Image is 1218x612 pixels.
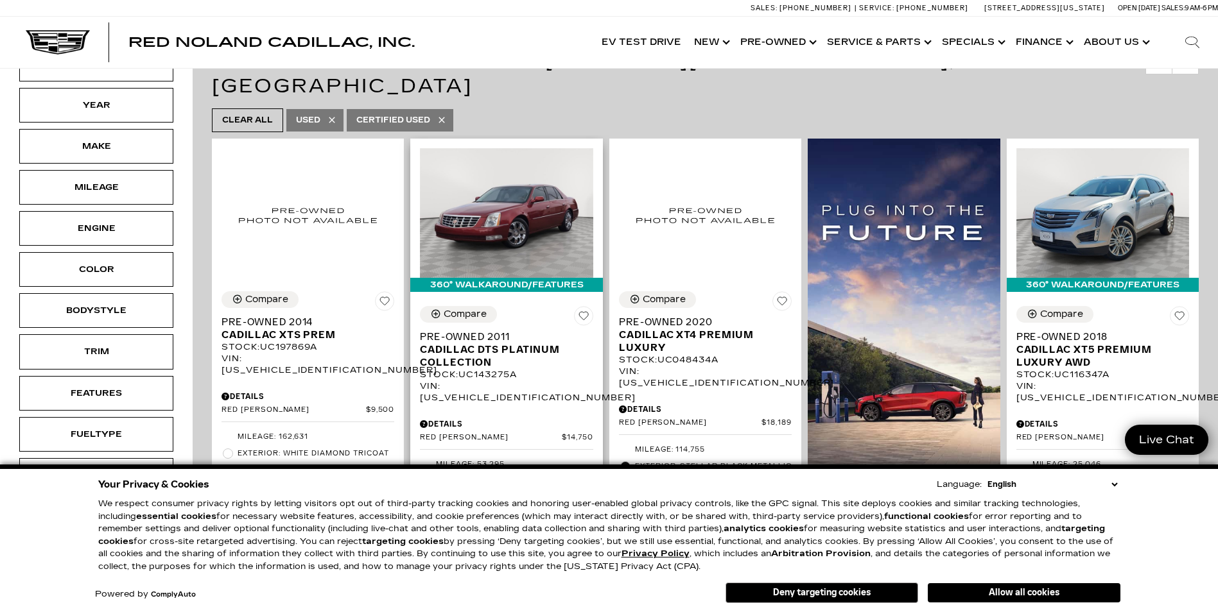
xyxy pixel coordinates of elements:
span: Service: [859,4,894,12]
div: Mileage [64,180,128,194]
span: Pre-Owned 2018 [1016,330,1179,343]
a: Pre-Owned 2020Cadillac XT4 Premium Luxury [619,316,792,354]
a: Sales: [PHONE_NUMBER] [751,4,855,12]
div: Year [64,98,128,112]
strong: targeting cookies [362,536,444,547]
span: Red [PERSON_NAME] [619,418,762,428]
div: Pricing Details - Pre-Owned 2014 Cadillac XTS PREM [222,391,394,402]
a: Pre-Owned [734,17,821,68]
select: Language Select [984,478,1120,491]
div: Pricing Details - Pre-Owned 2020 Cadillac XT4 Premium Luxury [619,404,792,415]
div: Stock : UC143275A [420,369,593,380]
a: Pre-Owned 2011Cadillac DTS Platinum Collection [420,330,593,369]
div: VIN: [US_VEHICLE_IDENTIFICATION_NUMBER] [420,380,593,404]
li: Mileage: 114,755 [619,441,792,458]
span: Live Chat [1133,432,1201,447]
span: 9 AM-6 PM [1185,4,1218,12]
strong: essential cookies [136,511,216,522]
a: Service: [PHONE_NUMBER] [855,4,971,12]
li: Mileage: 162,631 [222,429,394,445]
button: Save Vehicle [574,306,593,330]
a: [STREET_ADDRESS][US_STATE] [984,4,1105,12]
button: Compare Vehicle [420,306,497,323]
span: Pre-Owned 2014 [222,316,385,328]
div: VIN: [US_VEHICLE_IDENTIFICATION_NUMBER] [619,366,792,389]
span: Used [296,112,320,128]
a: New [688,17,734,68]
span: Sales: [751,4,778,12]
a: Red [PERSON_NAME] $9,500 [222,405,394,415]
span: Sales: [1161,4,1185,12]
img: Cadillac Dark Logo with Cadillac White Text [26,30,90,55]
a: Pre-Owned 2014Cadillac XTS PREM [222,316,394,341]
span: Cadillac XTS PREM [222,328,385,341]
button: Save Vehicle [375,291,394,316]
span: $9,500 [366,405,395,415]
span: Cadillac DTS Platinum Collection [420,343,583,369]
button: Save Vehicle [772,291,792,316]
div: TransmissionTransmission [19,458,173,493]
span: $18,189 [761,418,792,428]
div: Engine [64,221,128,235]
div: Stock : UC048434A [619,354,792,366]
strong: functional cookies [884,511,969,522]
a: Red Noland Cadillac, Inc. [128,36,415,49]
button: Compare Vehicle [619,291,696,308]
div: 360° WalkAround/Features [1007,278,1199,292]
div: 360° WalkAround/Features [410,278,602,292]
div: BodystyleBodystyle [19,293,173,328]
a: Finance [1009,17,1077,68]
strong: analytics cookies [724,523,804,534]
button: Save Vehicle [1170,306,1189,330]
button: Compare Vehicle [222,291,299,308]
div: Language: [937,480,982,489]
a: Specials [935,17,1009,68]
span: Open [DATE] [1118,4,1160,12]
div: TrimTrim [19,334,173,369]
a: Red [PERSON_NAME] $14,750 [420,433,593,443]
div: VIN: [US_VEHICLE_IDENTIFICATION_NUMBER] [1016,380,1189,404]
a: Service & Parts [821,17,935,68]
span: [PHONE_NUMBER] [779,4,851,12]
div: Stock : UC197869A [222,341,394,353]
div: Make [64,139,128,153]
a: Privacy Policy [622,548,690,559]
p: We respect consumer privacy rights by letting visitors opt out of third-party tracking cookies an... [98,498,1120,573]
div: ColorColor [19,252,173,287]
a: Red [PERSON_NAME] $26,689 [1016,433,1189,443]
span: Pre-Owned 2020 [619,316,782,328]
button: Allow all cookies [928,583,1120,602]
img: 2018 Cadillac XT5 Premium Luxury AWD [1016,148,1189,278]
img: 2011 Cadillac DTS Platinum Collection [420,148,593,278]
div: Stock : UC116347A [1016,369,1189,380]
div: Compare [444,309,487,320]
div: Color [64,262,128,276]
span: Red [PERSON_NAME] [222,405,366,415]
span: Exterior: White Diamond Tricoat [238,447,394,460]
div: Compare [1040,309,1083,320]
div: YearYear [19,88,173,123]
div: VIN: [US_VEHICLE_IDENTIFICATION_NUMBER] [222,353,394,376]
strong: Arbitration Provision [771,548,871,559]
span: Cadillac XT5 Premium Luxury AWD [1016,343,1179,369]
span: Cadillac XT4 Premium Luxury [619,328,782,354]
div: Pricing Details - Pre-Owned 2018 Cadillac XT5 Premium Luxury AWD [1016,418,1189,430]
span: Red [PERSON_NAME] [1016,433,1157,443]
strong: targeting cookies [98,523,1105,547]
div: MakeMake [19,129,173,164]
span: Clear All [222,112,273,128]
a: Pre-Owned 2018Cadillac XT5 Premium Luxury AWD [1016,330,1189,369]
img: 2014 Cadillac XTS PREM [222,148,394,282]
button: Deny targeting cookies [726,582,918,603]
span: Exterior: Stellar Black Metallic [635,460,792,473]
a: About Us [1077,17,1154,68]
span: Red Noland Cadillac, Inc. [128,35,415,50]
div: MileageMileage [19,170,173,205]
span: Your Privacy & Cookies [98,475,209,493]
div: Compare [643,294,686,305]
span: $14,750 [562,433,593,443]
button: Compare Vehicle [1016,306,1093,323]
a: Live Chat [1125,425,1208,455]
